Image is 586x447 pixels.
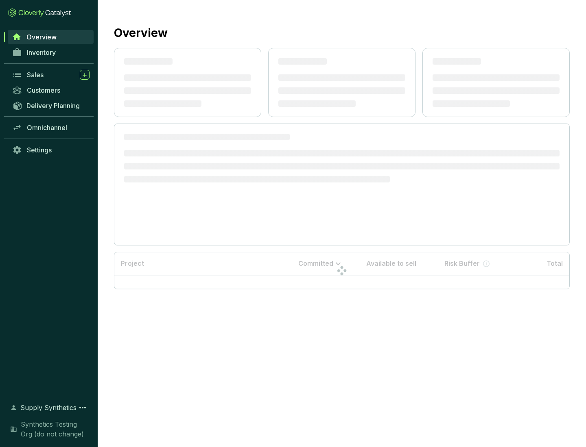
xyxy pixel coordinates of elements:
span: Synthetics Testing Org (do not change) [21,419,90,439]
span: Inventory [27,48,56,56]
a: Omnichannel [8,121,94,135]
span: Supply Synthetics [20,403,77,412]
h2: Overview [114,24,168,41]
a: Delivery Planning [8,99,94,112]
a: Customers [8,83,94,97]
span: Customers [27,86,60,94]
a: Overview [8,30,94,44]
a: Inventory [8,46,94,59]
a: Settings [8,143,94,157]
span: Overview [26,33,57,41]
span: Settings [27,146,52,154]
span: Delivery Planning [26,102,80,110]
span: Sales [27,71,44,79]
a: Sales [8,68,94,82]
span: Omnichannel [27,124,67,132]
